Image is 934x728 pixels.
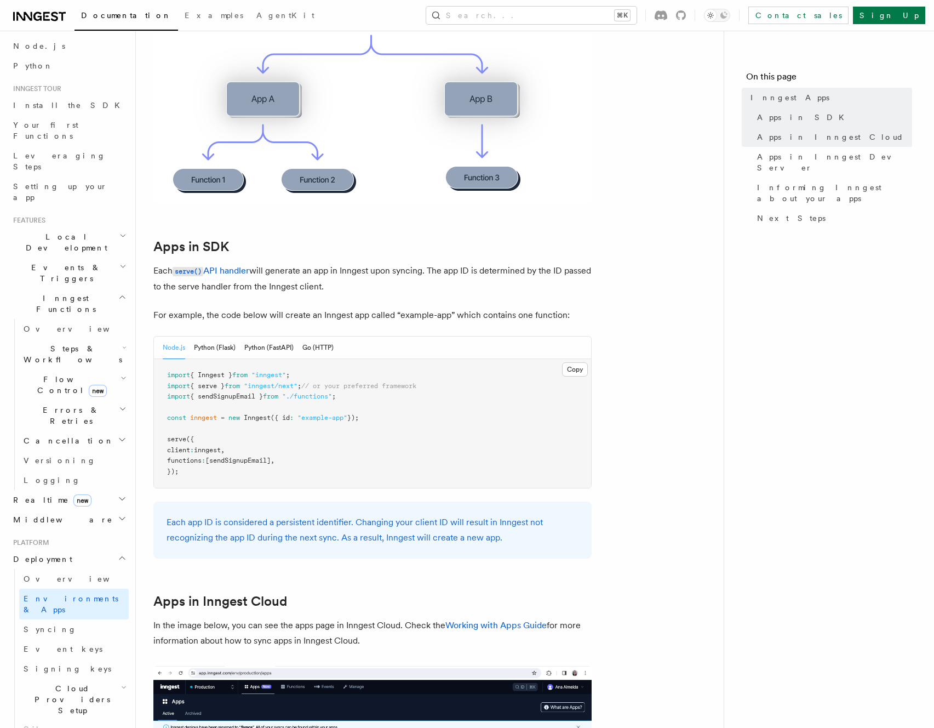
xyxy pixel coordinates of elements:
span: Middleware [9,514,113,525]
kbd: ⌘K [615,10,630,21]
span: import [167,371,190,379]
span: Versioning [24,456,96,465]
a: Leveraging Steps [9,146,129,177]
a: Contact sales [748,7,849,24]
span: inngest [190,414,217,422]
span: "inngest" [251,371,286,379]
a: Examples [178,3,250,30]
button: Node.js [163,337,185,359]
span: import [167,393,190,400]
span: Your first Functions [13,121,78,140]
span: inngest [194,446,221,454]
a: Event keys [19,639,129,659]
button: Cancellation [19,431,129,451]
span: Setting up your app [13,182,107,202]
span: , [271,457,274,464]
span: Cancellation [19,435,114,446]
span: Event keys [24,645,102,653]
span: Examples [185,11,243,20]
span: Syncing [24,625,77,634]
span: }); [167,468,179,475]
button: Errors & Retries [19,400,129,431]
p: For example, the code below will create an Inngest app called “example-app” which contains one fu... [153,308,592,323]
button: Go (HTTP) [302,337,334,359]
a: serve()API handler [173,265,249,276]
p: Each app ID is considered a persistent identifier. Changing your client ID will result in Inngest... [167,515,578,545]
a: Apps in Inngest Dev Server [753,147,912,178]
a: Inngest Apps [746,88,912,107]
a: Working with Apps Guide [445,620,547,630]
span: Inngest [244,414,271,422]
button: Inngest Functions [9,288,129,319]
h4: On this page [746,70,912,88]
a: Apps in SDK [153,239,229,254]
span: import [167,382,190,390]
span: Features [9,216,45,225]
button: Realtimenew [9,490,129,510]
span: from [263,393,278,400]
button: Flow Controlnew [19,369,129,400]
span: Inngest Functions [9,293,118,315]
span: ; [286,371,290,379]
span: : [190,446,194,454]
span: Leveraging Steps [13,151,106,171]
a: Apps in SDK [753,107,912,127]
button: Python (Flask) [194,337,236,359]
span: ; [332,393,336,400]
a: Apps in Inngest Cloud [753,127,912,147]
span: Apps in SDK [757,112,851,123]
span: Errors & Retries [19,405,119,426]
button: Middleware [9,510,129,530]
p: In the image below, you can see the apps page in Inngest Cloud. Check the for more information ab... [153,618,592,649]
code: serve() [173,267,203,276]
button: Toggle dark mode [704,9,730,22]
a: Documentation [75,3,178,31]
a: Overview [19,319,129,339]
div: Inngest Functions [9,319,129,490]
button: Events & Triggers [9,258,129,288]
a: Versioning [19,451,129,470]
button: Copy [562,362,588,377]
p: Each will generate an app in Inngest upon syncing. The app ID is determined by the ID passed to t... [153,263,592,294]
a: AgentKit [250,3,321,30]
a: Python [9,56,129,76]
span: Events & Triggers [9,262,119,284]
span: Realtime [9,494,91,505]
span: client [167,446,190,454]
span: Apps in Inngest Cloud [757,132,904,143]
a: Syncing [19,619,129,639]
span: ; [297,382,301,390]
a: Overview [19,569,129,589]
span: Platform [9,538,49,547]
span: Python [13,61,53,70]
span: Install the SDK [13,101,127,110]
span: from [225,382,240,390]
span: { sendSignupEmail } [190,393,263,400]
span: ({ [186,435,194,443]
span: : [290,414,294,422]
a: Apps in Inngest Cloud [153,594,287,609]
button: Cloud Providers Setup [19,679,129,720]
span: functions [167,457,202,464]
button: Local Development [9,227,129,258]
span: const [167,414,186,422]
span: Signing keys [24,664,111,673]
a: Sign Up [853,7,925,24]
span: Inngest Apps [750,92,829,103]
span: // or your preferred framework [301,382,416,390]
span: AgentKit [256,11,314,20]
a: Environments & Apps [19,589,129,619]
a: Node.js [9,36,129,56]
button: Steps & Workflows [19,339,129,369]
a: Informing Inngest about your apps [753,178,912,208]
button: Search...⌘K [426,7,637,24]
span: Steps & Workflows [19,343,122,365]
span: "./functions" [282,393,332,400]
a: Signing keys [19,659,129,679]
span: new [73,494,91,507]
span: Flow Control [19,374,121,396]
span: { serve } [190,382,225,390]
span: Environments & Apps [24,594,118,614]
span: [sendSignupEmail] [205,457,271,464]
span: "inngest/next" [244,382,297,390]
